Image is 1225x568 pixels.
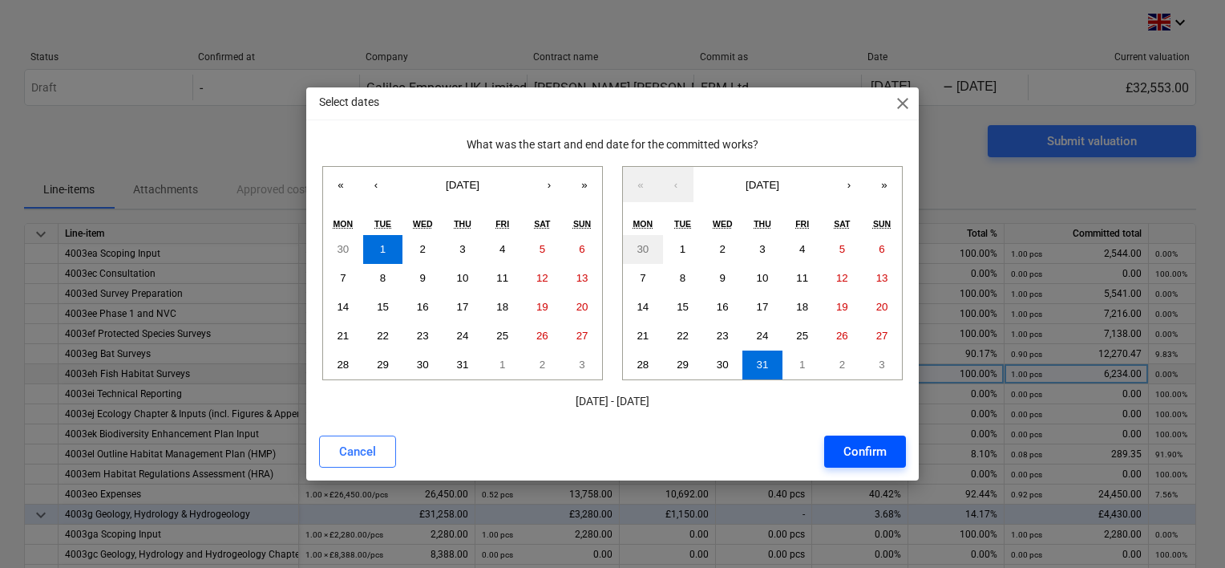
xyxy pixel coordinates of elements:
button: July 9, 2025 [702,264,742,293]
abbr: July 8, 2025 [380,272,386,284]
button: July 10, 2025 [742,264,782,293]
button: « [323,167,358,202]
abbr: Wednesday [713,219,733,229]
button: July 29, 2025 [663,351,703,379]
button: July 27, 2025 [862,322,902,351]
abbr: July 14, 2025 [337,301,349,313]
abbr: July 10, 2025 [457,272,469,284]
abbr: June 30, 2025 [337,243,349,255]
button: July 18, 2025 [483,293,523,322]
button: › [831,167,867,202]
button: July 14, 2025 [623,293,663,322]
button: July 11, 2025 [483,264,523,293]
abbr: Friday [795,219,809,229]
abbr: July 25, 2025 [796,330,808,342]
abbr: July 4, 2025 [799,243,805,255]
abbr: July 21, 2025 [337,330,349,342]
abbr: Sunday [873,219,891,229]
button: July 23, 2025 [402,322,443,351]
button: July 5, 2025 [523,235,563,264]
button: July 20, 2025 [562,293,602,322]
abbr: July 1, 2025 [380,243,386,255]
abbr: July 18, 2025 [796,301,808,313]
button: July 30, 2025 [702,351,742,379]
abbr: July 27, 2025 [576,330,588,342]
abbr: July 19, 2025 [536,301,548,313]
abbr: July 3, 2025 [459,243,465,255]
button: July 9, 2025 [402,264,443,293]
abbr: Sunday [573,219,591,229]
abbr: July 29, 2025 [677,359,689,371]
abbr: July 12, 2025 [836,272,848,284]
abbr: August 2, 2025 [839,359,845,371]
button: July 10, 2025 [443,264,483,293]
abbr: July 24, 2025 [457,330,469,342]
button: July 29, 2025 [363,351,403,379]
button: July 19, 2025 [523,293,563,322]
button: » [567,167,602,202]
abbr: July 7, 2025 [340,272,346,284]
abbr: July 26, 2025 [836,330,848,342]
button: July 3, 2025 [443,235,483,264]
abbr: Wednesday [413,219,433,229]
button: July 13, 2025 [862,264,902,293]
abbr: July 20, 2025 [876,301,888,313]
abbr: July 13, 2025 [876,272,888,284]
abbr: July 17, 2025 [457,301,469,313]
abbr: August 2, 2025 [540,359,545,371]
button: June 30, 2025 [323,235,363,264]
button: July 25, 2025 [483,322,523,351]
p: Select dates [319,94,379,111]
button: July 26, 2025 [823,322,863,351]
abbr: July 31, 2025 [757,359,769,371]
abbr: Tuesday [374,219,391,229]
button: July 24, 2025 [742,322,782,351]
button: August 2, 2025 [823,351,863,379]
button: July 31, 2025 [742,351,782,379]
span: [DATE] [446,179,479,191]
abbr: June 30, 2025 [637,243,649,255]
button: July 30, 2025 [402,351,443,379]
button: July 6, 2025 [862,235,902,264]
button: [DATE] [693,167,831,202]
abbr: July 11, 2025 [496,272,508,284]
button: July 21, 2025 [623,322,663,351]
abbr: July 21, 2025 [637,330,649,342]
button: July 17, 2025 [742,293,782,322]
button: July 3, 2025 [742,235,782,264]
button: July 26, 2025 [523,322,563,351]
span: [DATE] [746,179,779,191]
abbr: July 24, 2025 [757,330,769,342]
button: July 12, 2025 [523,264,563,293]
abbr: July 9, 2025 [420,272,426,284]
div: Cancel [339,441,376,462]
abbr: August 3, 2025 [879,359,884,371]
abbr: July 15, 2025 [677,301,689,313]
button: August 3, 2025 [562,351,602,379]
abbr: July 6, 2025 [879,243,884,255]
abbr: July 5, 2025 [540,243,545,255]
button: » [867,167,902,202]
button: July 16, 2025 [702,293,742,322]
abbr: July 28, 2025 [637,359,649,371]
button: July 14, 2025 [323,293,363,322]
abbr: July 15, 2025 [377,301,389,313]
button: July 25, 2025 [782,322,823,351]
button: July 5, 2025 [823,235,863,264]
button: August 1, 2025 [483,351,523,379]
button: July 27, 2025 [562,322,602,351]
abbr: July 4, 2025 [499,243,505,255]
abbr: July 2, 2025 [420,243,426,255]
button: July 19, 2025 [823,293,863,322]
button: July 13, 2025 [562,264,602,293]
abbr: Thursday [454,219,471,229]
button: July 11, 2025 [782,264,823,293]
abbr: July 10, 2025 [757,272,769,284]
abbr: July 23, 2025 [717,330,729,342]
p: What was the start and end date for the committed works? [319,136,906,153]
abbr: July 16, 2025 [717,301,729,313]
abbr: July 22, 2025 [377,330,389,342]
button: « [623,167,658,202]
button: August 3, 2025 [862,351,902,379]
abbr: Saturday [534,219,550,229]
